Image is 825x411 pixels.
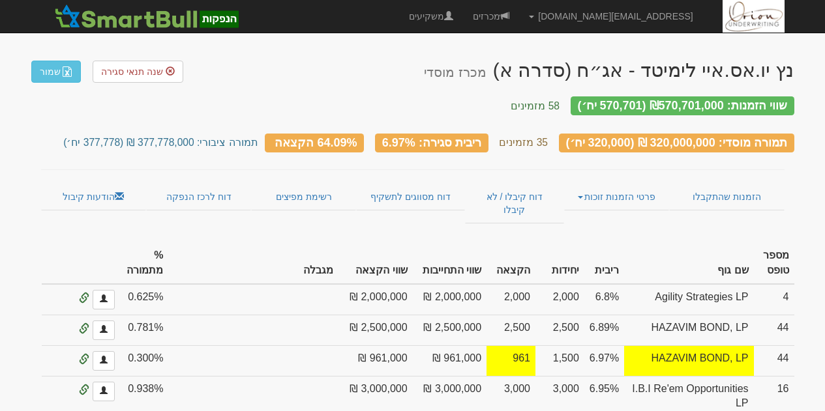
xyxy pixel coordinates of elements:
[754,345,794,376] td: 44
[487,243,535,284] th: הקצאה
[168,243,338,284] th: מגבלה
[338,345,413,376] td: 961,000 ₪
[424,65,486,79] small: מכרז מוסדי
[375,134,488,152] div: ריבית סגירה: 6.97%
[535,284,584,315] td: 2,000
[79,354,89,365] span: הזמנה אונליין
[79,385,89,395] span: הזמנה אונליין
[487,315,535,345] td: 2,500
[624,345,753,376] td: HAZAVIM BOND, LP
[669,183,784,210] a: הזמנות שהתקבלו
[584,345,624,376] td: 6.97%
[413,284,487,315] td: 2,000,000 ₪
[499,137,548,148] small: 35 מזמינים
[413,243,487,284] th: שווי התחייבות
[338,315,413,345] td: 2,500,000 ₪
[146,183,251,210] a: דוח לרכז הנפקה
[535,345,584,376] td: 1,500
[559,134,794,152] div: תמורה מוסדי: 320,000,000 ₪ (320,000 יח׳)
[120,284,169,315] td: 0.625%
[487,345,535,376] td: אחוז הקצאה להצעה זו 64.1%
[338,284,413,315] td: 2,000,000 ₪
[251,183,355,210] a: רשימת מפיצים
[41,183,146,210] a: הודעות קיבול
[93,61,183,83] a: שנה תנאי סגירה
[79,293,89,304] span: הזמנה אונליין
[413,345,487,376] td: 961,000 ₪
[535,315,584,345] td: 2,500
[120,345,169,376] td: 0.300%
[120,315,169,345] td: 0.781%
[62,66,72,77] img: excel-file-white.png
[101,66,163,77] span: שנה תנאי סגירה
[465,183,563,223] a: דוח קיבלו / לא קיבלו
[63,137,258,148] small: תמורה ציבורי: 377,778,000 ₪ (377,778 יח׳)
[754,243,794,284] th: מספר טופס
[754,284,794,315] td: 4
[624,284,753,315] td: Agility Strategies LP
[584,315,624,345] td: 6.89%
[275,135,357,149] span: 64.09% הקצאה כולל מגבלות
[338,243,413,284] th: שווי הקצאה
[754,315,794,345] td: 44
[51,3,243,29] img: סמארטבול - מערכת לניהול הנפקות
[564,183,669,210] a: פרטי הזמנות זוכות
[120,243,169,284] th: % מתמורה
[535,243,584,284] th: יחידות
[413,315,487,345] td: 2,500,000 ₪
[624,315,753,345] td: HAZAVIM BOND, LP
[624,243,753,284] th: שם גוף
[79,324,89,334] span: הזמנה אונליין
[511,100,560,111] small: 58 מזמינים
[31,61,81,83] a: שמור
[584,243,624,284] th: ריבית
[487,284,535,315] td: 2,000
[424,59,794,81] div: נץ יו.אס.איי לימיטד - אג״ח (סדרה א) - הנפקה לציבור
[571,96,794,115] div: שווי הזמנות: ₪570,701,000 (570,701 יח׳)
[584,284,624,315] td: 6.8%
[356,183,465,210] a: דוח מסווגים לתשקיף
